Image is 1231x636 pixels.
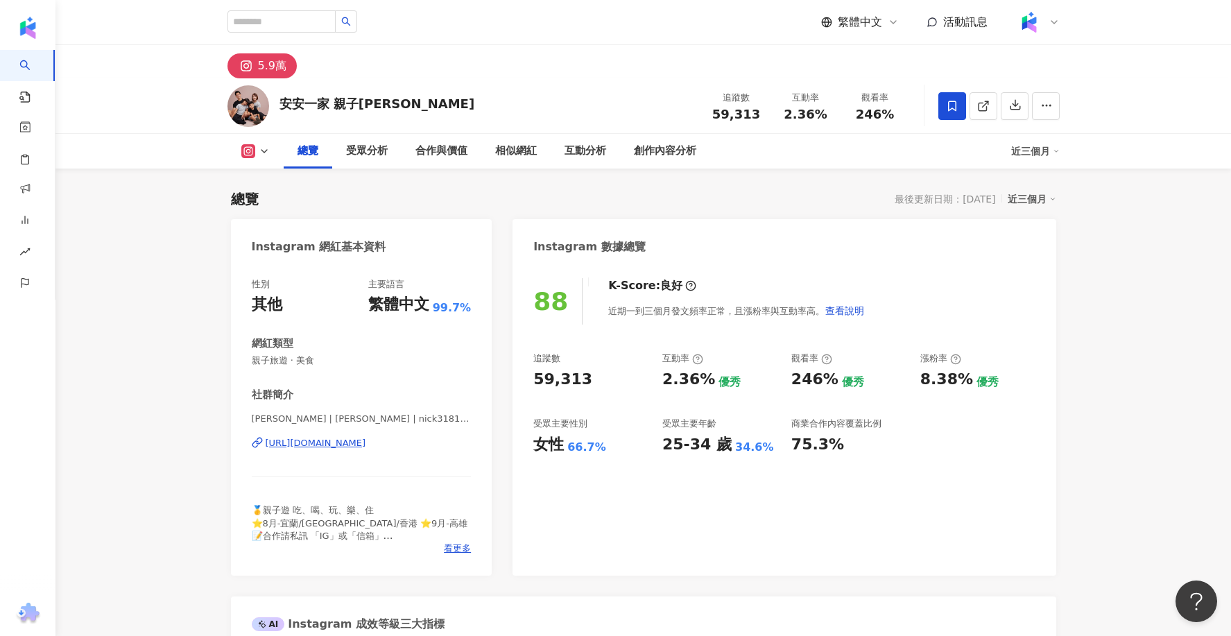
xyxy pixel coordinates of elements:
[533,239,646,255] div: Instagram 數據總覽
[920,369,973,390] div: 8.38%
[1008,190,1056,208] div: 近三個月
[1011,140,1060,162] div: 近三個月
[825,305,864,316] span: 查看說明
[252,294,282,316] div: 其他
[662,369,715,390] div: 2.36%
[825,297,865,325] button: 查看說明
[533,287,568,316] div: 88
[252,617,285,631] div: AI
[943,15,988,28] span: 活動訊息
[838,15,882,30] span: 繁體中文
[712,107,760,121] span: 59,313
[791,418,881,430] div: 商業合作內容覆蓋比例
[608,278,696,293] div: K-Score :
[1016,9,1042,35] img: Kolr%20app%20icon%20%281%29.png
[346,143,388,160] div: 受眾分析
[634,143,696,160] div: 創作內容分析
[791,369,838,390] div: 246%
[17,17,39,39] img: logo icon
[258,56,286,76] div: 5.9萬
[791,352,832,365] div: 觀看率
[15,603,42,625] img: chrome extension
[252,505,467,553] span: 🥇親子遊 吃、喝、玩、樂、住 ⭐️8月-宜蘭/[GEOGRAPHIC_DATA]/香港 ⭐️9月-高雄 📝合作請私訊 「IG」或「信箱」 🎬已完成800部 短影片
[565,143,606,160] div: 互動分析
[252,336,293,351] div: 網紅類型
[718,375,741,390] div: 優秀
[433,300,472,316] span: 99.7%
[1176,581,1217,622] iframe: Help Scout Beacon - Open
[231,189,259,209] div: 總覽
[252,437,472,449] a: [URL][DOMAIN_NAME]
[856,108,895,121] span: 246%
[368,294,429,316] div: 繁體中文
[252,278,270,291] div: 性別
[227,53,297,78] button: 5.9萬
[533,352,560,365] div: 追蹤數
[710,91,763,105] div: 追蹤數
[298,143,318,160] div: 總覽
[567,440,606,455] div: 66.7%
[608,297,865,325] div: 近期一到三個月發文頻率正常，且漲粉率與互動率高。
[252,239,386,255] div: Instagram 網紅基本資料
[252,388,293,402] div: 社群簡介
[662,352,703,365] div: 互動率
[662,418,716,430] div: 受眾主要年齡
[895,194,995,205] div: 最後更新日期：[DATE]
[784,108,827,121] span: 2.36%
[791,434,844,456] div: 75.3%
[341,17,351,26] span: search
[533,418,587,430] div: 受眾主要性別
[495,143,537,160] div: 相似網紅
[780,91,832,105] div: 互動率
[266,437,366,449] div: [URL][DOMAIN_NAME]
[368,278,404,291] div: 主要語言
[227,85,269,127] img: KOL Avatar
[252,354,472,367] span: 親子旅遊 · 美食
[662,434,732,456] div: 25-34 歲
[279,95,475,112] div: 安安一家 親子[PERSON_NAME]
[533,369,592,390] div: 59,313
[252,617,445,632] div: Instagram 成效等級三大指標
[735,440,774,455] div: 34.6%
[444,542,471,555] span: 看更多
[252,413,472,425] span: [PERSON_NAME] | [PERSON_NAME] | nick318190
[533,434,564,456] div: 女性
[19,50,47,104] a: search
[842,375,864,390] div: 優秀
[976,375,999,390] div: 優秀
[920,352,961,365] div: 漲粉率
[415,143,467,160] div: 合作與價值
[849,91,902,105] div: 觀看率
[660,278,682,293] div: 良好
[19,238,31,269] span: rise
